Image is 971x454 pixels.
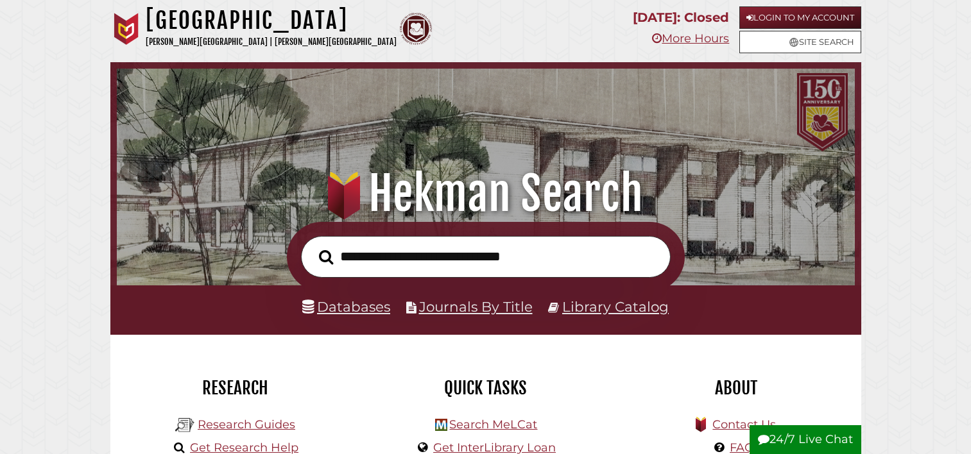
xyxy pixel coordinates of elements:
[739,31,861,53] a: Site Search
[652,31,729,46] a: More Hours
[319,249,333,264] i: Search
[621,377,852,399] h2: About
[400,13,432,45] img: Calvin Theological Seminary
[419,298,533,315] a: Journals By Title
[449,417,537,432] a: Search MeLCat
[175,416,194,435] img: Hekman Library Logo
[198,417,295,432] a: Research Guides
[131,165,840,222] h1: Hekman Search
[302,298,390,315] a: Databases
[739,6,861,29] a: Login to My Account
[146,35,397,49] p: [PERSON_NAME][GEOGRAPHIC_DATA] | [PERSON_NAME][GEOGRAPHIC_DATA]
[110,13,142,45] img: Calvin University
[120,377,351,399] h2: Research
[562,298,669,315] a: Library Catalog
[370,377,601,399] h2: Quick Tasks
[435,419,447,431] img: Hekman Library Logo
[146,6,397,35] h1: [GEOGRAPHIC_DATA]
[633,6,729,29] p: [DATE]: Closed
[313,246,339,269] button: Search
[712,417,776,432] a: Contact Us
